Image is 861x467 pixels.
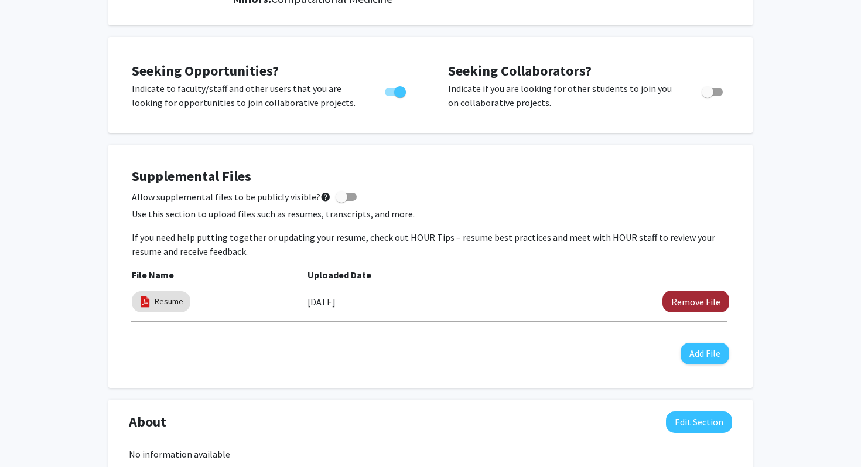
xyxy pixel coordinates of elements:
[666,411,732,433] button: Edit About
[681,343,729,364] button: Add File
[132,207,729,221] p: Use this section to upload files such as resumes, transcripts, and more.
[697,81,729,99] div: Toggle
[132,81,363,110] p: Indicate to faculty/staff and other users that you are looking for opportunities to join collabor...
[129,411,166,432] span: About
[129,447,732,461] div: No information available
[307,269,371,281] b: Uploaded Date
[132,190,331,204] span: Allow supplemental files to be publicly visible?
[9,414,50,458] iframe: Chat
[132,230,729,258] p: If you need help putting together or updating your resume, check out HOUR Tips – resume best prac...
[132,269,174,281] b: File Name
[380,81,412,99] div: Toggle
[320,190,331,204] mat-icon: help
[132,62,279,80] span: Seeking Opportunities?
[448,81,679,110] p: Indicate if you are looking for other students to join you on collaborative projects.
[155,295,183,308] a: Resume
[139,295,152,308] img: pdf_icon.png
[132,168,729,185] h4: Supplemental Files
[448,62,592,80] span: Seeking Collaborators?
[307,292,336,312] label: [DATE]
[662,291,729,312] button: Remove Resume File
